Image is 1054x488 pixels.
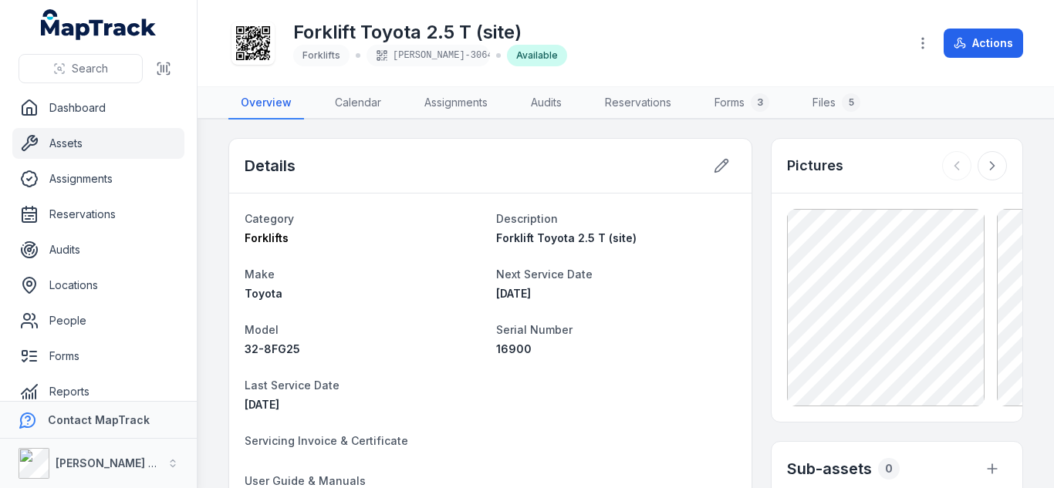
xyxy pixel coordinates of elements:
[702,87,782,119] a: Forms3
[367,45,490,66] div: [PERSON_NAME]-3064
[787,155,843,177] h3: Pictures
[19,54,143,83] button: Search
[245,398,279,411] time: 05/12/2025, 12:00:00 am
[245,323,279,336] span: Model
[878,458,900,480] div: 0
[245,212,294,225] span: Category
[323,87,394,119] a: Calendar
[12,93,184,123] a: Dashboard
[56,456,163,469] strong: [PERSON_NAME] Air
[293,20,567,45] h1: Forklift Toyota 2.5 T (site)
[12,199,184,230] a: Reservations
[48,413,150,426] strong: Contact MapTrack
[496,323,573,336] span: Serial Number
[228,87,304,119] a: Overview
[12,128,184,159] a: Assets
[519,87,574,119] a: Audits
[41,9,157,40] a: MapTrack
[787,458,872,480] h2: Sub-assets
[412,87,500,119] a: Assignments
[496,287,531,300] time: 25/09/2025, 12:00:00 am
[245,434,408,447] span: Servicing Invoice & Certificate
[245,398,279,411] span: [DATE]
[245,155,296,177] h2: Details
[245,268,275,281] span: Make
[245,474,366,487] span: User Guide & Manuals
[245,231,289,244] span: Forklifts
[496,231,637,244] span: Forklift Toyota 2.5 T (site)
[12,234,184,265] a: Audits
[245,342,300,355] span: 32-8FG25
[12,270,184,301] a: Locations
[12,341,184,372] a: Forms
[12,305,184,336] a: People
[507,45,567,66] div: Available
[496,342,532,355] span: 16900
[496,212,558,225] span: Description
[944,29,1023,58] button: Actions
[72,61,108,76] span: Search
[12,163,184,194] a: Assignments
[800,87,873,119] a: Files5
[302,49,340,61] span: Forklifts
[245,287,282,300] span: Toyota
[842,93,860,112] div: 5
[496,268,593,281] span: Next Service Date
[593,87,684,119] a: Reservations
[751,93,769,112] div: 3
[496,287,531,300] span: [DATE]
[245,379,340,392] span: Last Service Date
[12,376,184,407] a: Reports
